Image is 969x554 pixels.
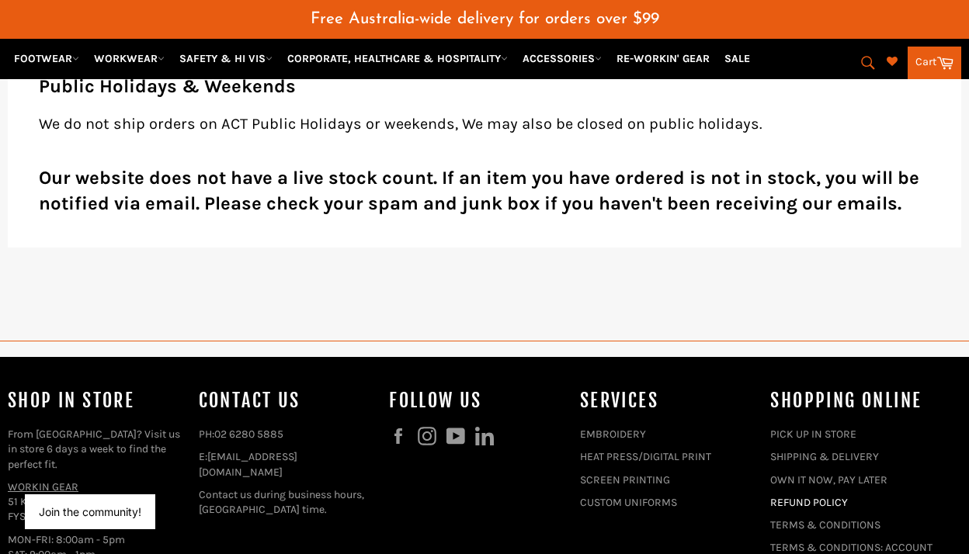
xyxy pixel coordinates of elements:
[770,496,848,509] a: REFUND POLICY
[580,496,677,509] a: CUSTOM UNIFORMS
[770,473,887,486] a: OWN IT NOW, PAY LATER
[770,450,879,463] a: SHIPPING & DELIVERY
[214,428,283,441] a: 02 6280 5885
[199,487,374,518] p: Contact us during business hours, [GEOGRAPHIC_DATA] time.
[770,518,880,531] a: TERMS & CONDITIONS
[39,75,296,97] strong: Public Holidays & Weekends
[199,450,297,478] a: [EMAIL_ADDRESS][DOMAIN_NAME]
[281,45,514,72] a: CORPORATE, HEALTHCARE & HOSPITALITY
[199,449,374,480] p: E:
[88,45,171,72] a: WORKWEAR
[173,45,279,72] a: SAFETY & HI VIS
[199,388,374,414] h4: Contact Us
[908,47,961,79] a: Cart
[718,45,756,72] a: SALE
[580,450,711,463] a: HEAT PRESS/DIGITAL PRINT
[8,45,85,72] a: FOOTWEAR
[610,45,716,72] a: RE-WORKIN' GEAR
[580,428,646,441] a: EMBROIDERY
[580,388,755,414] h4: services
[39,505,141,518] button: Join the community!
[389,388,564,414] h4: Follow us
[311,11,659,27] span: Free Australia-wide delivery for orders over $99
[8,388,183,414] h4: Shop In Store
[39,113,930,135] p: We do not ship orders on ACT Public Holidays or weekends, We may also be closed on public holidays.
[8,480,78,493] a: WORKIN GEAR
[770,388,946,414] h4: SHOPPING ONLINE
[199,427,374,441] p: PH:
[8,480,183,525] p: 51 KEMBLA ST FYSHWICK ACT 2609
[580,473,670,486] a: SCREEN PRINTING
[770,428,856,441] a: PICK UP IN STORE
[39,167,919,214] strong: Our website does not have a live stock count. If an item you have ordered is not in stock, you wi...
[8,427,183,472] p: From [GEOGRAPHIC_DATA]? Visit us in store 6 days a week to find the perfect fit.
[516,45,608,72] a: ACCESSORIES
